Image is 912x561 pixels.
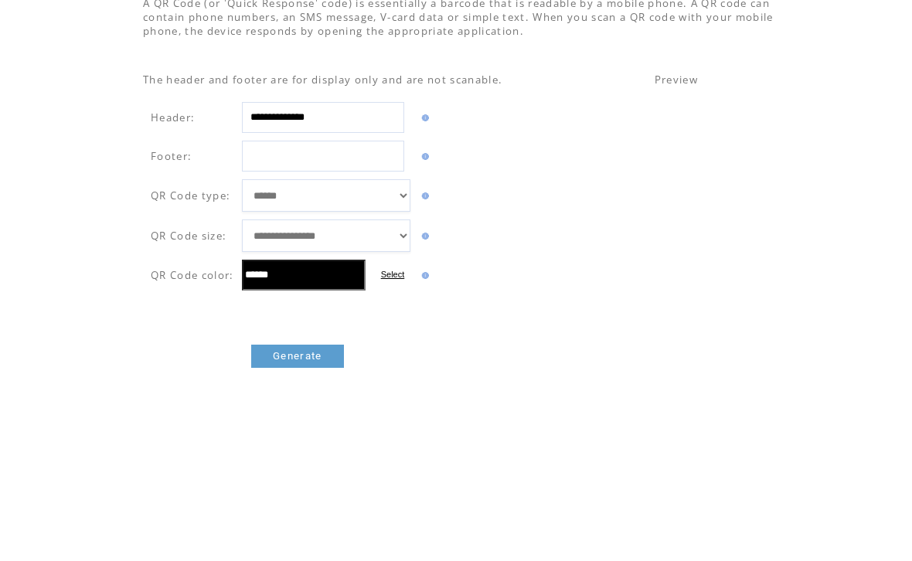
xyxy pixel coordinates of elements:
[151,229,226,243] span: QR Code size:
[143,73,502,87] span: The header and footer are for display only and are not scanable.
[418,114,429,121] img: help.gif
[381,270,405,279] label: Select
[151,149,192,163] span: Footer:
[251,345,344,368] a: Generate
[151,268,234,282] span: QR Code color:
[418,233,429,240] img: help.gif
[151,189,230,202] span: QR Code type:
[655,73,698,87] span: Preview
[418,192,429,199] img: help.gif
[418,272,429,279] img: help.gif
[418,153,429,160] img: help.gif
[151,110,195,124] span: Header:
